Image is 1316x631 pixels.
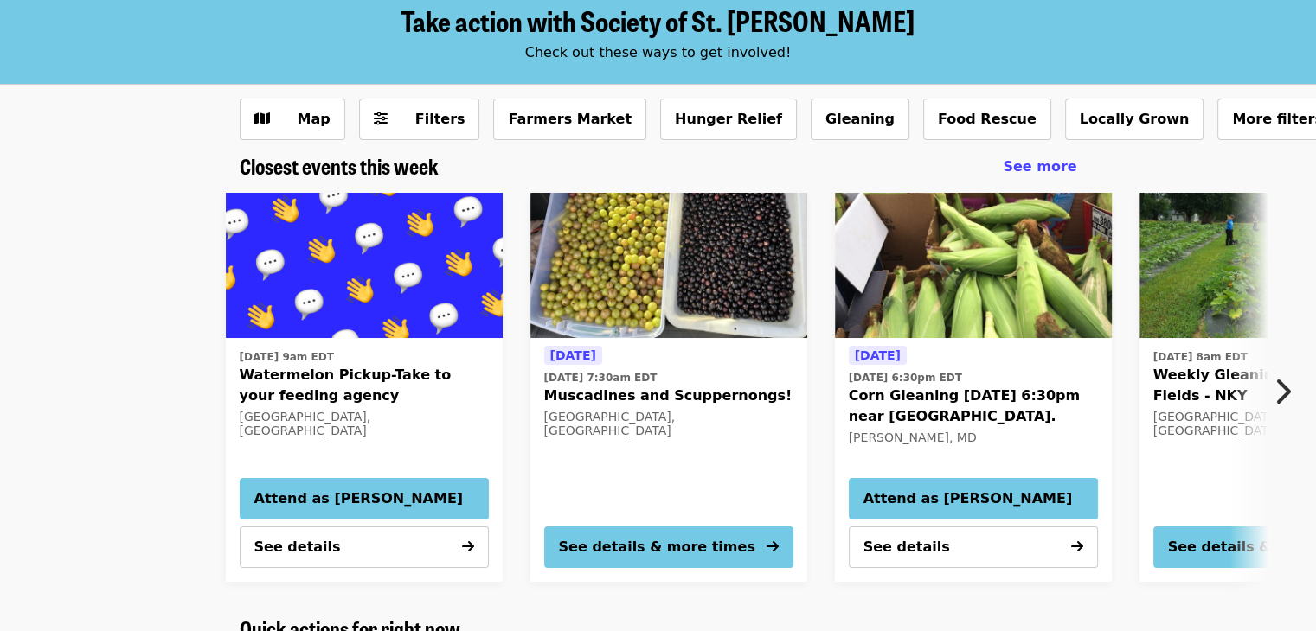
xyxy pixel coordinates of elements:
[1065,99,1204,140] button: Locally Grown
[298,111,331,127] span: Map
[1071,539,1083,555] i: arrow-right icon
[240,150,439,181] span: Closest events this week
[811,99,909,140] button: Gleaning
[240,99,345,140] button: Show map view
[240,478,489,519] button: Attend as [PERSON_NAME]
[240,154,439,179] a: Closest events this week
[530,193,807,582] a: See details for "Muscadines and Scuppernongs!"
[835,193,1112,338] a: Corn Gleaning Thursday, 8/28 at 6:30pm near Centreville.
[849,370,962,386] time: [DATE] 6:30pm EDT
[226,154,1091,179] div: Closest events this week
[374,111,388,127] i: sliders-h icon
[849,478,1098,519] button: Attend as [PERSON_NAME]
[240,410,489,439] div: [GEOGRAPHIC_DATA], [GEOGRAPHIC_DATA]
[863,488,1083,509] span: Attend as [PERSON_NAME]
[415,111,465,127] span: Filters
[923,99,1051,140] button: Food Rescue
[530,193,807,338] img: Muscadines and Scuppernongs! organized by Society of St. Andrew
[226,193,503,338] img: Watermelon Pickup-Take to your feeding agency organized by Society of St. Andrew
[835,193,1112,338] img: Corn Gleaning Thursday, 8/28 at 6:30pm near Centreville. organized by Society of St. Andrew
[849,345,1098,449] a: See details for "Corn Gleaning Thursday, 8/28 at 6:30pm near Centreville."
[240,349,334,365] time: [DATE] 9am EDT
[1003,156,1076,177] a: See more
[767,539,779,555] i: arrow-right icon
[240,42,1077,63] div: Check out these ways to get involved!
[226,193,503,338] a: Watermelon Pickup-Take to your feeding agency
[544,370,658,386] time: [DATE] 7:30am EDT
[240,365,489,406] span: Watermelon Pickup-Take to your feeding agency
[1274,375,1291,408] i: chevron-right icon
[359,99,480,140] button: Filters (0 selected)
[1153,349,1248,365] time: [DATE] 8am EDT
[254,539,341,555] span: See details
[660,99,797,140] button: Hunger Relief
[254,111,270,127] i: map icon
[863,539,950,555] span: See details
[493,99,646,140] button: Farmers Market
[1003,158,1076,175] span: See more
[559,537,755,558] div: See details & more times
[462,539,474,555] i: arrow-right icon
[849,430,1098,445] div: [PERSON_NAME], MD
[849,386,1098,427] span: Corn Gleaning [DATE] 6:30pm near [GEOGRAPHIC_DATA].
[544,386,793,406] span: Muscadines and Scuppernongs!
[1259,367,1316,416] button: Next item
[544,526,793,568] button: See details & more times
[240,345,489,443] a: See details for "Watermelon Pickup-Take to your feeding agency"
[240,526,489,568] button: See details
[855,348,901,362] span: [DATE]
[550,348,596,362] span: [DATE]
[544,410,793,439] div: [GEOGRAPHIC_DATA], [GEOGRAPHIC_DATA]
[849,526,1098,568] button: See details
[254,488,474,509] span: Attend as [PERSON_NAME]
